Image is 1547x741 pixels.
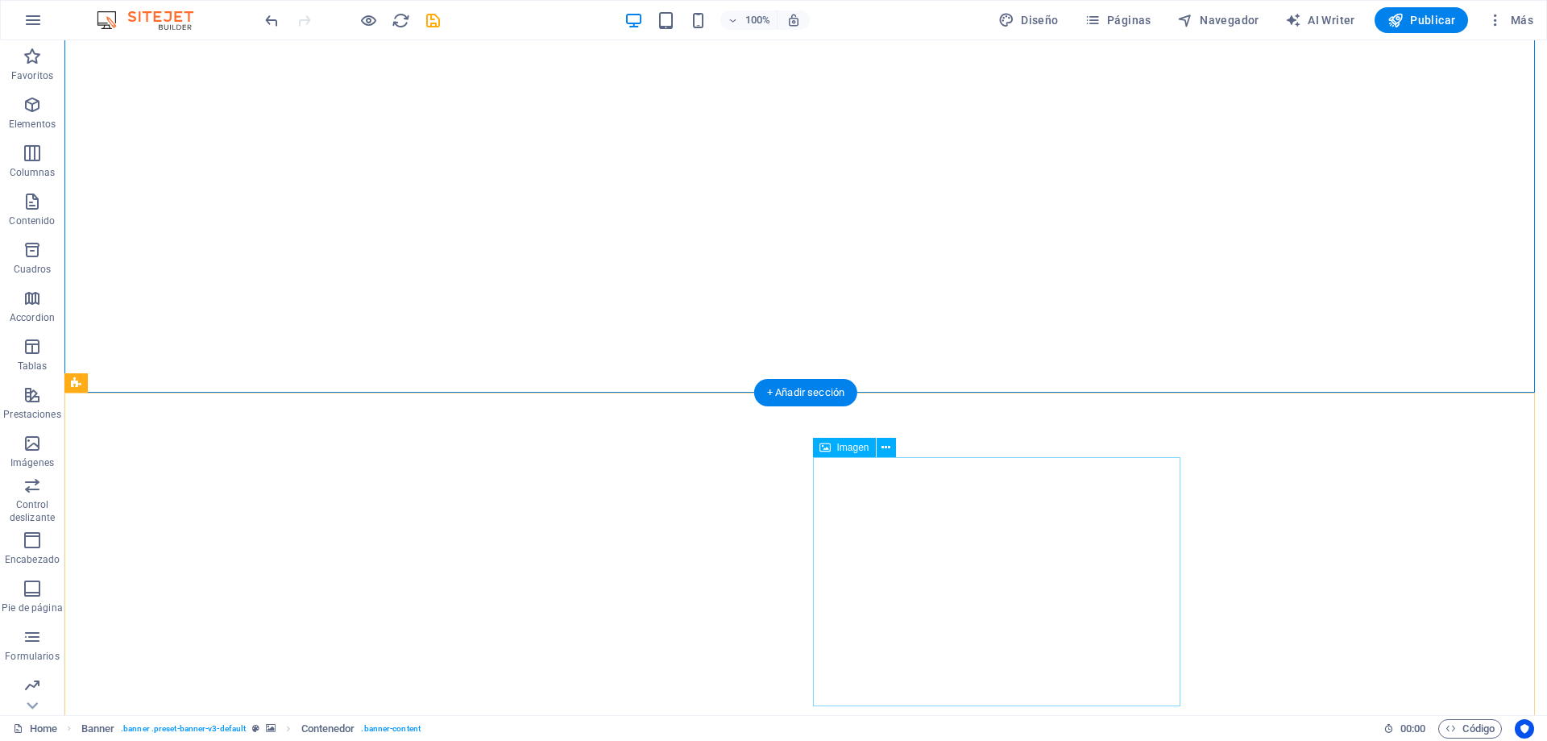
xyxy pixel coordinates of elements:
[837,443,869,452] span: Imagen
[1412,722,1414,735] span: :
[391,10,410,30] button: reload
[1487,12,1533,28] span: Más
[992,7,1065,33] div: Diseño (Ctrl+Alt+Y)
[361,719,420,739] span: . banner-content
[10,311,55,324] p: Accordion
[18,360,48,373] p: Tablas
[11,69,53,82] p: Favoritos
[81,719,115,739] span: Haz clic para seleccionar y doble clic para editar
[121,719,246,739] span: . banner .preset-banner-v3-default
[1438,719,1502,739] button: Código
[262,10,281,30] button: undo
[9,214,55,227] p: Contenido
[1085,12,1151,28] span: Páginas
[1383,719,1426,739] h6: Tiempo de la sesión
[14,263,52,276] p: Cuadros
[423,10,442,30] button: save
[744,10,770,30] h6: 100%
[5,650,59,663] p: Formularios
[81,719,421,739] nav: breadcrumb
[5,553,60,566] p: Encabezado
[424,11,442,30] i: Guardar (Ctrl+S)
[13,719,57,739] a: Haz clic para cancelar la selección y doble clic para abrir páginas
[1387,12,1456,28] span: Publicar
[992,7,1065,33] button: Diseño
[9,118,56,131] p: Elementos
[93,10,214,30] img: Editor Logo
[252,724,259,733] i: Este elemento es un preajuste personalizable
[301,719,355,739] span: Haz clic para seleccionar y doble clic para editar
[1445,719,1495,739] span: Código
[1171,7,1266,33] button: Navegador
[1078,7,1158,33] button: Páginas
[1375,7,1469,33] button: Publicar
[1279,7,1362,33] button: AI Writer
[998,12,1059,28] span: Diseño
[754,379,857,406] div: + Añadir sección
[266,724,276,733] i: Este elemento contiene un fondo
[1481,7,1540,33] button: Más
[1515,719,1534,739] button: Usercentrics
[1177,12,1259,28] span: Navegador
[720,10,778,30] button: 100%
[786,13,801,27] i: Al redimensionar, ajustar el nivel de zoom automáticamente para ajustarse al dispositivo elegido.
[3,408,60,421] p: Prestaciones
[10,456,54,469] p: Imágenes
[392,11,410,30] i: Volver a cargar página
[2,602,62,614] p: Pie de página
[1400,719,1425,739] span: 00 00
[10,166,56,179] p: Columnas
[263,11,281,30] i: Deshacer: Eliminar elementos (Ctrl+Z)
[1285,12,1355,28] span: AI Writer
